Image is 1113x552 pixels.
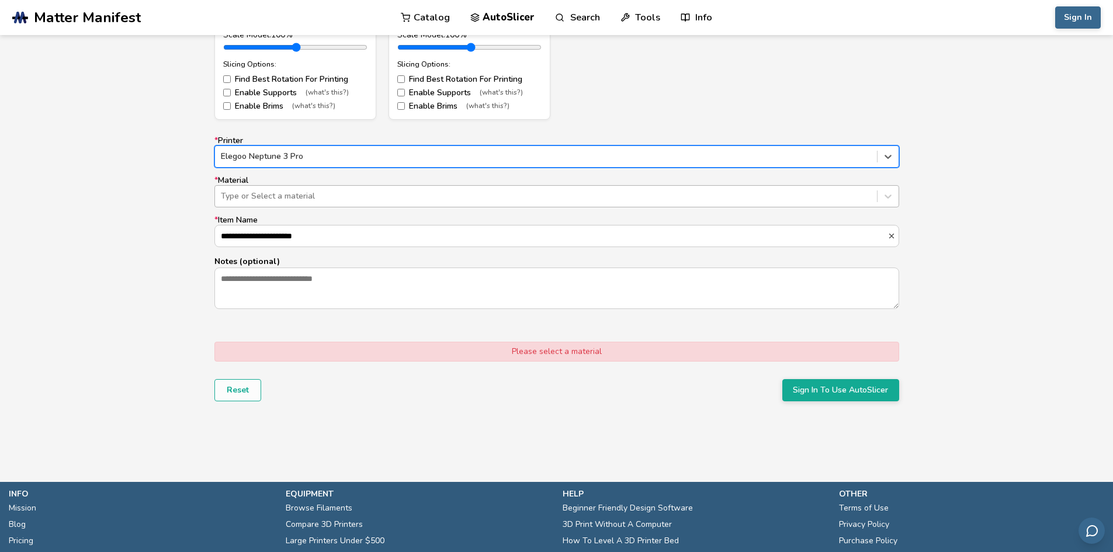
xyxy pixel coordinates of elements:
input: Enable Brims(what's this?) [397,102,405,110]
p: info [9,488,274,500]
input: Find Best Rotation For Printing [397,75,405,83]
input: Enable Brims(what's this?) [223,102,231,110]
a: Compare 3D Printers [286,516,363,533]
div: Slicing Options: [223,60,367,68]
a: Privacy Policy [839,516,889,533]
label: Item Name [214,216,899,247]
input: Find Best Rotation For Printing [223,75,231,83]
a: Purchase Policy [839,533,897,549]
label: Enable Brims [397,102,542,111]
span: (what's this?) [480,89,523,97]
a: Terms of Use [839,500,889,516]
a: Mission [9,500,36,516]
label: Enable Supports [397,88,542,98]
input: *Item Name [215,225,887,247]
button: Reset [214,379,261,401]
p: other [839,488,1104,500]
div: Please select a material [214,342,899,362]
div: Scale Model: 100 % [223,30,367,40]
a: 3D Print Without A Computer [563,516,672,533]
span: (what's this?) [306,89,349,97]
p: Notes (optional) [214,255,899,268]
span: (what's this?) [466,102,509,110]
span: (what's this?) [292,102,335,110]
a: Beginner Friendly Design Software [563,500,693,516]
input: *MaterialType or Select a material [221,192,223,201]
label: Enable Supports [223,88,367,98]
input: Enable Supports(what's this?) [397,89,405,96]
a: How To Level A 3D Printer Bed [563,533,679,549]
button: Sign In To Use AutoSlicer [782,379,899,401]
label: Enable Brims [223,102,367,111]
button: Send feedback via email [1079,518,1105,544]
a: Blog [9,516,26,533]
label: Material [214,176,899,207]
a: Large Printers Under $500 [286,533,384,549]
p: equipment [286,488,551,500]
label: Printer [214,136,899,168]
button: *Item Name [887,232,899,240]
p: help [563,488,828,500]
textarea: Notes (optional) [215,268,899,308]
span: Matter Manifest [34,9,141,26]
input: Enable Supports(what's this?) [223,89,231,96]
label: Find Best Rotation For Printing [223,75,367,84]
a: Browse Filaments [286,500,352,516]
div: Scale Model: 100 % [397,30,542,40]
a: Pricing [9,533,33,549]
div: Slicing Options: [397,60,542,68]
button: Sign In [1055,6,1101,29]
label: Find Best Rotation For Printing [397,75,542,84]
